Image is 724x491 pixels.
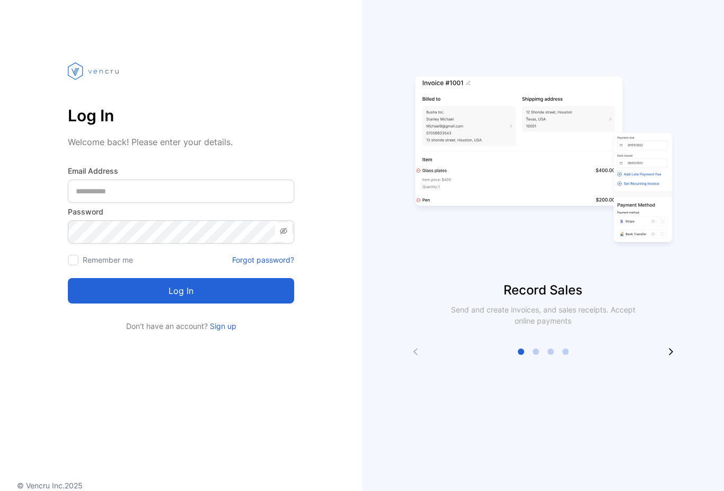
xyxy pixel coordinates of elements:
label: Password [68,206,294,217]
img: slider image [411,42,676,281]
a: Sign up [208,322,236,331]
label: Remember me [83,255,133,264]
p: Welcome back! Please enter your details. [68,136,294,148]
a: Forgot password? [232,254,294,265]
p: Don't have an account? [68,320,294,332]
label: Email Address [68,165,294,176]
button: Log in [68,278,294,303]
p: Log In [68,103,294,128]
img: vencru logo [68,42,121,100]
p: Record Sales [362,281,724,300]
p: Send and create invoices, and sales receipts. Accept online payments [442,304,645,326]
